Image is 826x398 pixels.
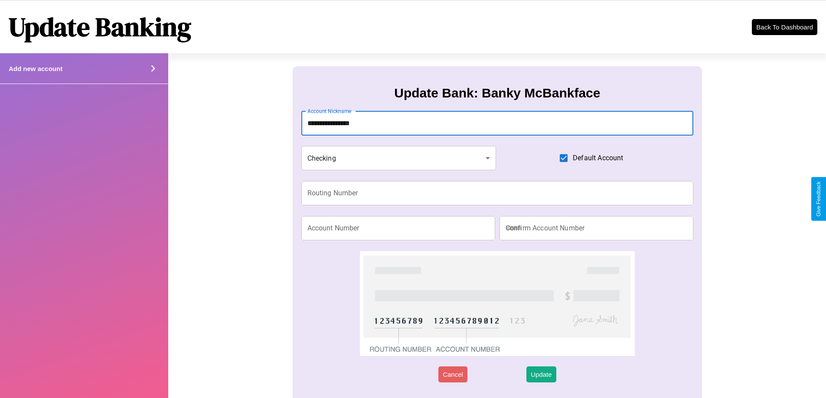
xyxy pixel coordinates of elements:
h1: Update Banking [9,9,191,45]
img: check [360,251,634,356]
h3: Update Bank: Banky McBankface [394,86,600,100]
span: Default Account [573,153,623,163]
button: Update [526,366,556,382]
div: Give Feedback [816,181,822,217]
h4: Add new account [9,65,62,72]
div: Checking [301,146,496,170]
button: Back To Dashboard [752,19,817,35]
button: Cancel [438,366,467,382]
label: Account Nickname [307,107,352,115]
